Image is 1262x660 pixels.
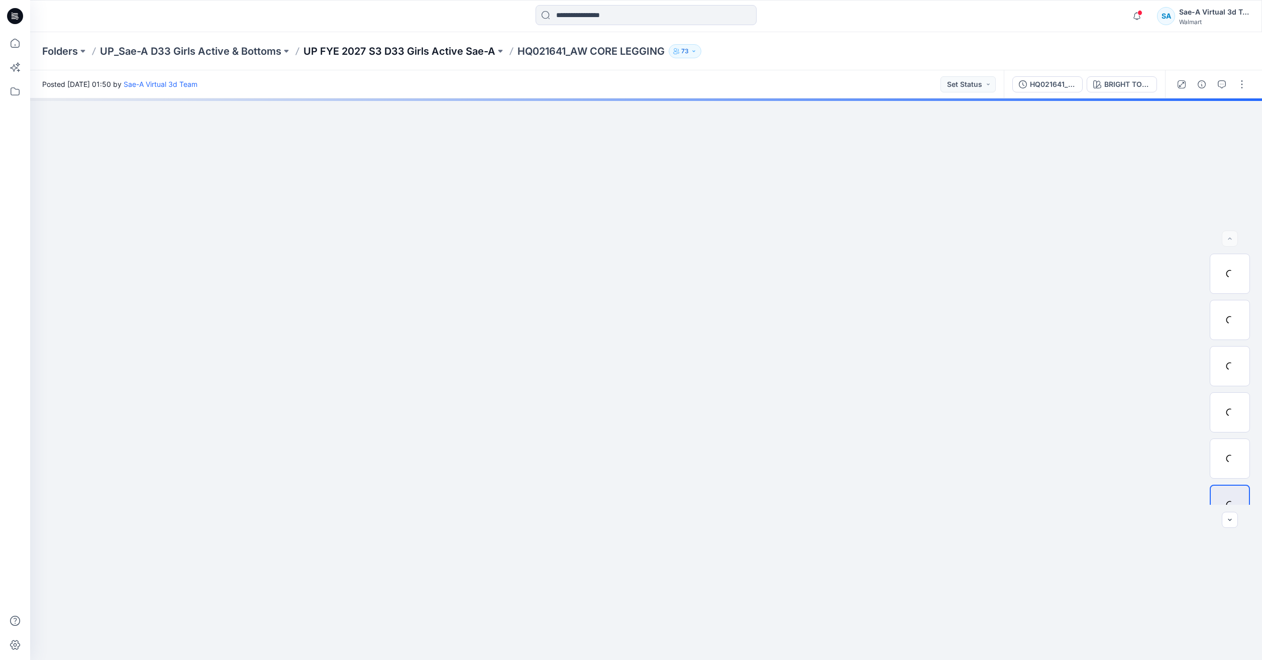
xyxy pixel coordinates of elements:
[1104,79,1150,90] div: BRIGHT TOMATE RED 2033772
[1087,76,1157,92] button: BRIGHT TOMATE RED 2033772
[1179,18,1249,26] div: Walmart
[42,44,78,58] a: Folders
[303,44,495,58] a: UP FYE 2027 S3 D33 Girls Active Sae-A
[1030,79,1076,90] div: HQ021641_FULL COLORWAYS
[100,44,281,58] a: UP_Sae-A D33 Girls Active & Bottoms
[1012,76,1083,92] button: HQ021641_FULL COLORWAYS
[669,44,701,58] button: 73
[681,46,689,57] p: 73
[1194,76,1210,92] button: Details
[124,80,197,88] a: Sae-A Virtual 3d Team
[1179,6,1249,18] div: Sae-A Virtual 3d Team
[1157,7,1175,25] div: SA
[517,44,665,58] p: HQ021641_AW CORE LEGGING
[42,79,197,89] span: Posted [DATE] 01:50 by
